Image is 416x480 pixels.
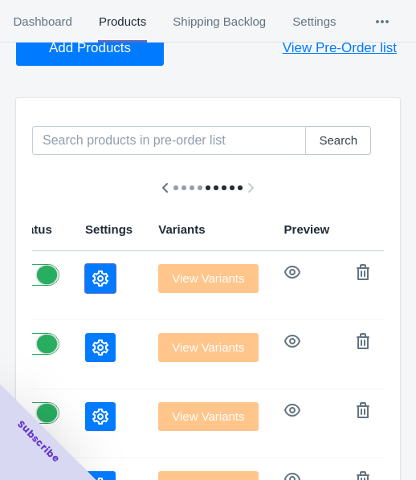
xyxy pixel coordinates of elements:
[292,1,336,43] span: Settings
[319,134,357,147] span: Search
[173,1,267,43] span: Shipping Backlog
[16,31,164,66] button: Add Products
[284,222,330,236] span: Preview
[13,1,72,43] span: Dashboard
[349,1,415,43] button: More tabs
[98,1,146,43] span: Products
[14,417,63,466] span: Subscribe
[263,31,416,66] button: View Pre-Order list
[283,40,397,56] span: View Pre-Order list
[151,173,180,202] button: Scroll table left one column
[305,126,371,155] button: Search
[158,222,205,236] span: Variants
[15,222,52,236] span: Status
[49,40,131,56] span: Add Products
[85,222,133,236] span: Settings
[32,126,306,155] input: Search products in pre-order list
